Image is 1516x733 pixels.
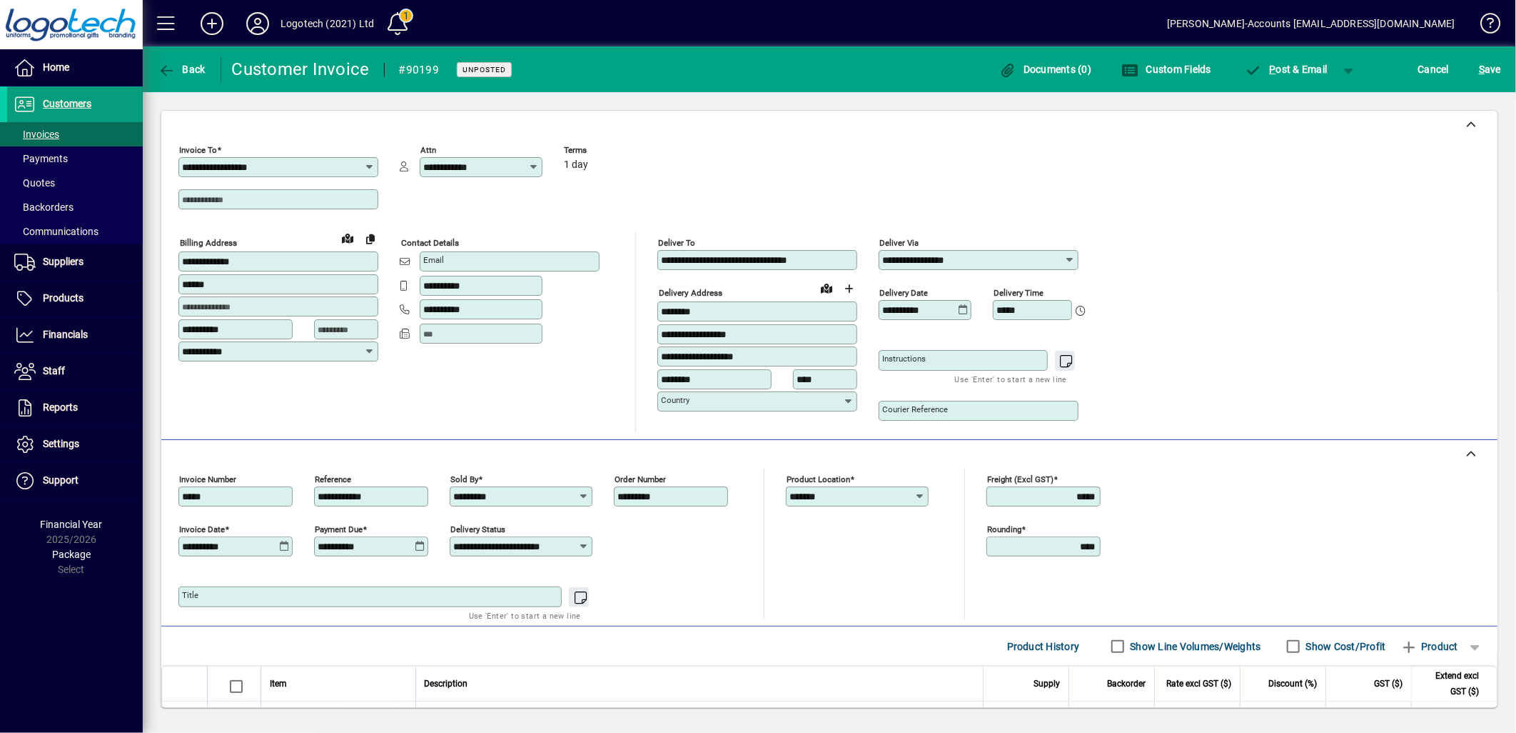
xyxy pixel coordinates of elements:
[564,146,650,155] span: Terms
[999,64,1092,75] span: Documents (0)
[14,201,74,213] span: Backorders
[425,676,468,692] span: Description
[1479,64,1485,75] span: S
[1240,702,1325,731] td: 0.0000
[469,607,581,624] mat-hint: Use 'Enter' to start a new line
[7,244,143,280] a: Suppliers
[7,463,143,499] a: Support
[1268,676,1317,692] span: Discount (%)
[7,427,143,462] a: Settings
[879,238,919,248] mat-label: Deliver via
[661,395,689,405] mat-label: Country
[1118,56,1215,82] button: Custom Fields
[359,227,382,250] button: Copy to Delivery address
[41,519,103,530] span: Financial Year
[994,288,1043,298] mat-label: Delivery time
[7,171,143,195] a: Quotes
[1393,634,1465,659] button: Product
[43,329,88,340] span: Financials
[7,146,143,171] a: Payments
[7,195,143,219] a: Backorders
[450,474,478,484] mat-label: Sold by
[815,276,838,299] a: View on map
[179,145,217,155] mat-label: Invoice To
[158,64,206,75] span: Back
[1121,64,1211,75] span: Custom Fields
[7,50,143,86] a: Home
[615,474,666,484] mat-label: Order number
[423,255,444,265] mat-label: Email
[14,153,68,164] span: Payments
[43,438,79,449] span: Settings
[1238,56,1335,82] button: Post & Email
[1107,676,1146,692] span: Backorder
[1270,64,1276,75] span: P
[315,524,363,534] mat-label: Payment due
[1001,634,1086,659] button: Product History
[7,354,143,389] a: Staff
[1479,58,1501,81] span: ave
[1007,635,1080,658] span: Product History
[14,129,59,140] span: Invoices
[882,404,948,414] mat-label: Courier Reference
[1374,676,1403,692] span: GST ($)
[450,524,505,534] mat-label: Delivery status
[1418,58,1450,81] span: Cancel
[1303,639,1386,654] label: Show Cost/Profit
[270,676,287,692] span: Item
[955,371,1067,387] mat-hint: Use 'Enter' to start a new line
[1245,64,1328,75] span: ost & Email
[43,365,65,377] span: Staff
[463,65,506,74] span: Unposted
[1475,56,1505,82] button: Save
[189,11,235,36] button: Add
[232,58,370,81] div: Customer Invoice
[987,524,1021,534] mat-label: Rounding
[7,219,143,244] a: Communications
[1470,3,1498,49] a: Knowledge Base
[336,226,359,249] a: View on map
[43,402,78,413] span: Reports
[14,177,55,189] span: Quotes
[182,590,198,600] mat-label: Title
[52,549,91,560] span: Package
[43,61,69,73] span: Home
[1167,12,1455,35] div: [PERSON_NAME]-Accounts [EMAIL_ADDRESS][DOMAIN_NAME]
[879,288,928,298] mat-label: Delivery date
[996,56,1096,82] button: Documents (0)
[1420,668,1479,699] span: Extend excl GST ($)
[787,474,850,484] mat-label: Product location
[154,56,209,82] button: Back
[7,390,143,426] a: Reports
[1034,676,1060,692] span: Supply
[1325,702,1411,731] td: 99.18
[43,474,79,486] span: Support
[399,59,440,81] div: #90199
[179,474,236,484] mat-label: Invoice number
[7,317,143,353] a: Financials
[281,12,374,35] div: Logotech (2021) Ltd
[1166,676,1231,692] span: Rate excl GST ($)
[235,11,281,36] button: Profile
[987,474,1053,484] mat-label: Freight (excl GST)
[14,226,98,237] span: Communications
[1415,56,1453,82] button: Cancel
[7,281,143,316] a: Products
[564,159,588,171] span: 1 day
[1400,635,1458,658] span: Product
[420,145,436,155] mat-label: Attn
[1128,639,1261,654] label: Show Line Volumes/Weights
[658,238,695,248] mat-label: Deliver To
[43,256,84,267] span: Suppliers
[43,98,91,109] span: Customers
[882,354,926,364] mat-label: Instructions
[7,122,143,146] a: Invoices
[1411,702,1497,731] td: 661.20
[838,277,861,300] button: Choose address
[143,56,221,82] app-page-header-button: Back
[315,474,351,484] mat-label: Reference
[43,292,84,304] span: Products
[179,524,225,534] mat-label: Invoice date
